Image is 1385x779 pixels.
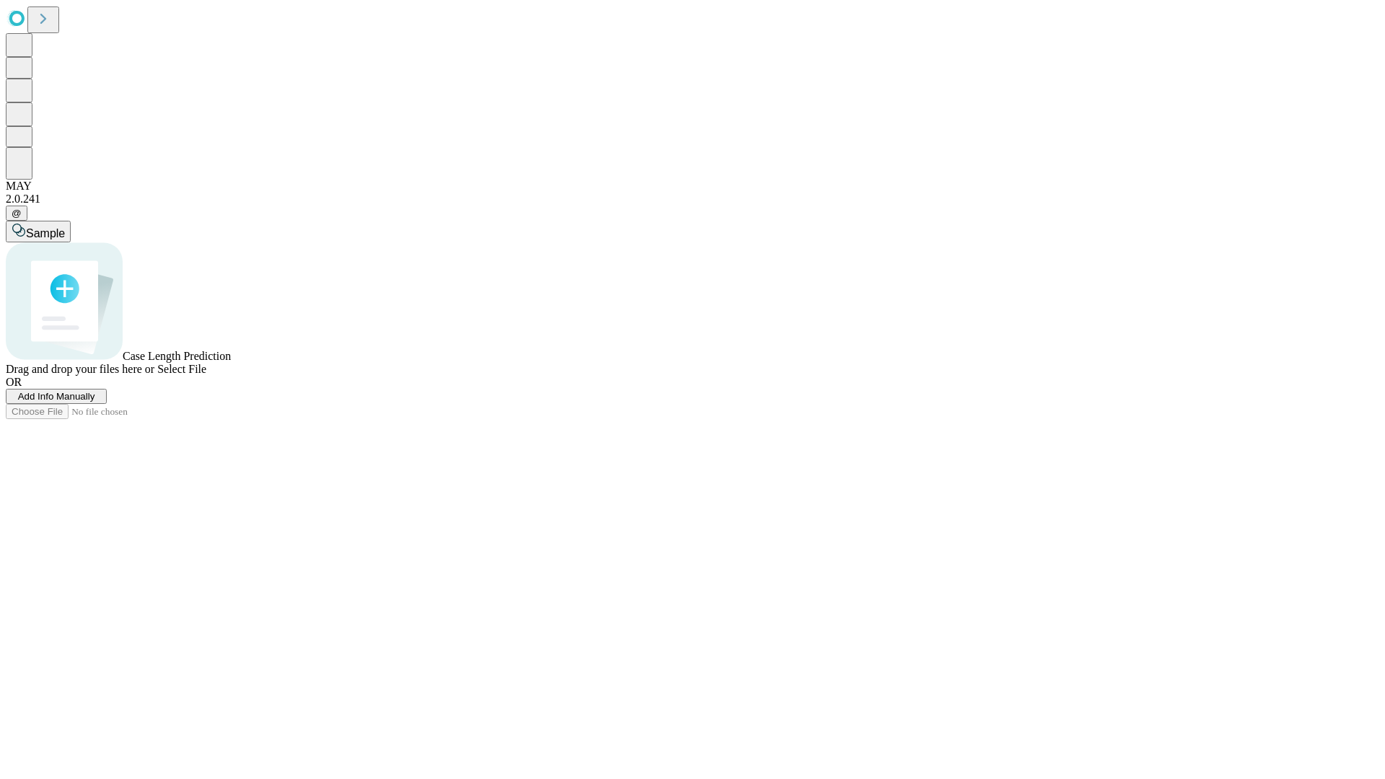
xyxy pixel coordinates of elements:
button: Sample [6,221,71,242]
span: Sample [26,227,65,239]
span: @ [12,208,22,219]
button: Add Info Manually [6,389,107,404]
span: Add Info Manually [18,391,95,402]
span: Case Length Prediction [123,350,231,362]
span: Drag and drop your files here or [6,363,154,375]
span: Select File [157,363,206,375]
div: 2.0.241 [6,193,1379,206]
button: @ [6,206,27,221]
span: OR [6,376,22,388]
div: MAY [6,180,1379,193]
